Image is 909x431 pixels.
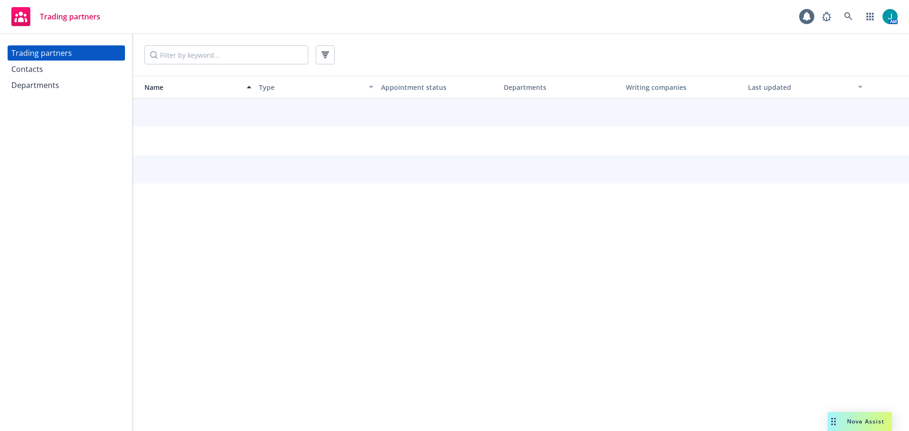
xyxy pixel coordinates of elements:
div: Departments [11,78,59,93]
input: Filter by keyword... [144,45,308,64]
div: Last updated [748,82,852,92]
div: Contacts [11,62,43,77]
a: Switch app [861,7,880,26]
div: Name [137,82,241,92]
a: Trading partners [8,3,104,30]
button: Name [133,76,255,98]
a: Search [839,7,858,26]
button: Last updated [744,76,866,98]
a: Trading partners [8,45,125,61]
div: Trading partners [11,45,72,61]
button: Type [255,76,377,98]
button: Appointment status [377,76,499,98]
button: Writing companies [622,76,744,98]
div: Appointment status [381,82,496,92]
div: Departments [504,82,618,92]
div: Type [259,82,363,92]
button: Nova Assist [828,412,892,431]
a: Report a Bug [817,7,836,26]
div: Writing companies [626,82,740,92]
a: Contacts [8,62,125,77]
span: Trading partners [40,13,100,20]
img: photo [882,9,898,24]
div: Drag to move [828,412,839,431]
span: Nova Assist [847,417,884,425]
a: Departments [8,78,125,93]
button: Departments [500,76,622,98]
